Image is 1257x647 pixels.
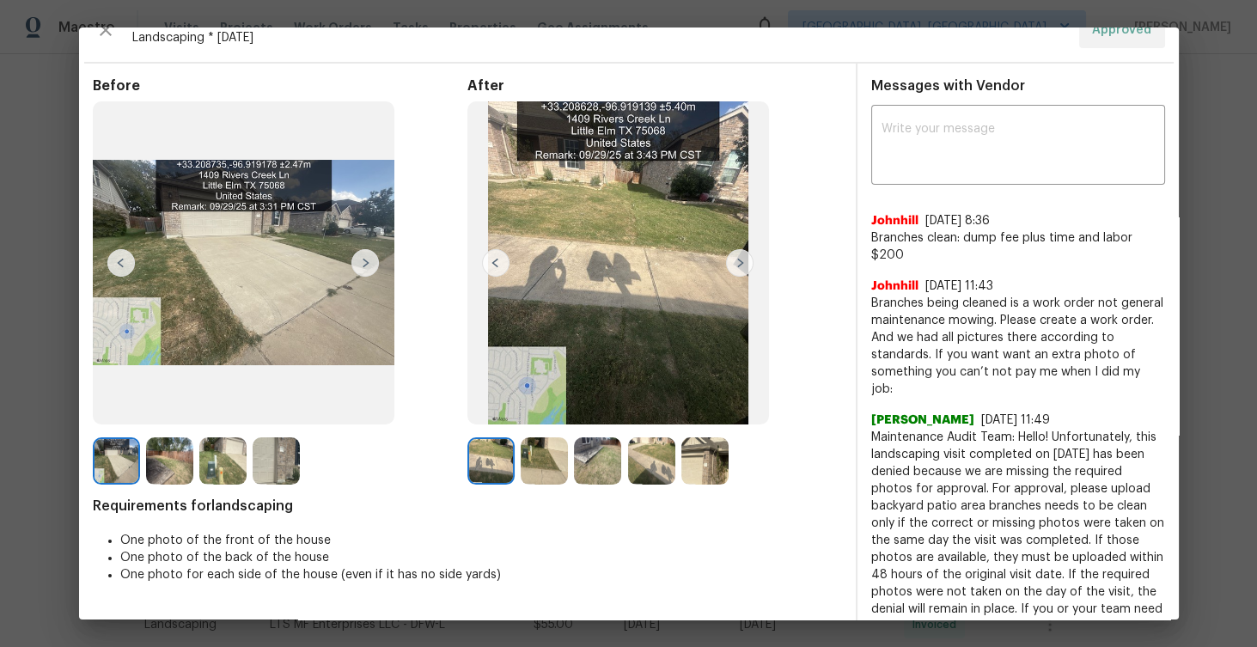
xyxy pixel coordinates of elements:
span: Landscaping * [DATE] [132,29,1065,46]
span: Johnhill [871,212,918,229]
span: Before [93,77,467,95]
span: [DATE] 8:36 [925,215,990,227]
span: After [467,77,842,95]
span: Branches being cleaned is a work order not general maintenance mowing. Please create a work order... [871,295,1165,398]
img: left-chevron-button-url [107,249,135,277]
span: Branches clean: dump fee plus time and labor $200 [871,229,1165,264]
span: [DATE] 11:49 [981,414,1050,426]
li: One photo of the back of the house [120,549,842,566]
li: One photo of the front of the house [120,532,842,549]
span: Johnhill [871,278,918,295]
img: right-chevron-button-url [351,249,379,277]
span: Messages with Vendor [871,79,1025,93]
span: [DATE] 11:43 [925,280,993,292]
span: [PERSON_NAME] [871,412,974,429]
span: Requirements for landscaping [93,497,842,515]
img: left-chevron-button-url [482,249,510,277]
img: right-chevron-button-url [726,249,754,277]
li: One photo for each side of the house (even if it has no side yards) [120,566,842,583]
